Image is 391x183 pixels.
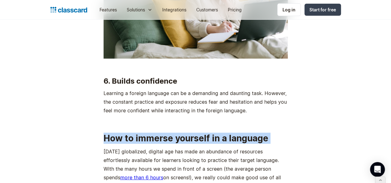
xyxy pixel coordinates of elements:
a: Pricing [223,3,247,17]
a: Log in [277,3,301,16]
p: Learning a foreign language can be a demanding and daunting task. However, the constant practice ... [104,89,288,115]
div: Open Intercom Messenger [370,162,385,177]
div: Solutions [127,6,145,13]
div: Solutions [122,3,157,17]
div: Start for free [309,6,336,13]
a: Customers [191,3,223,17]
a: Integrations [157,3,191,17]
a: home [50,6,87,14]
strong: 6. Builds confidence [104,77,177,85]
strong: How to immerse yourself in a language [104,133,268,143]
a: more than 6 hours [120,174,163,181]
div: Log in [283,6,295,13]
a: Start for free [304,4,341,16]
a: Features [95,3,122,17]
p: ‍ [104,118,288,127]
